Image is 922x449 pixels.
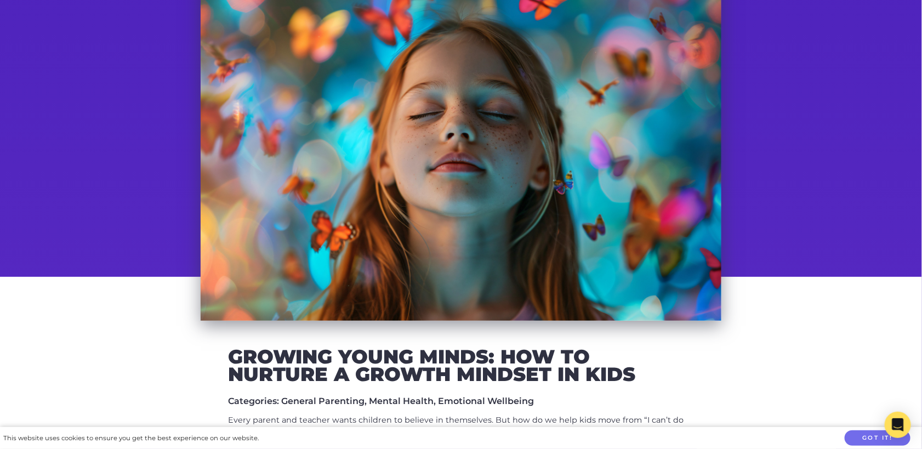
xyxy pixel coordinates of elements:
[845,430,910,446] button: Got it!
[228,396,694,406] h5: Categories: General Parenting, Mental Health, Emotional Wellbeing
[3,433,259,444] div: This website uses cookies to ensure you get the best experience on our website.
[228,348,694,383] h2: Growing Young Minds: How to Nurture a Growth Mindset in Kids
[885,412,911,438] div: Open Intercom Messenger
[228,413,694,442] p: Every parent and teacher wants children to believe in themselves. But how do we help kids move fr...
